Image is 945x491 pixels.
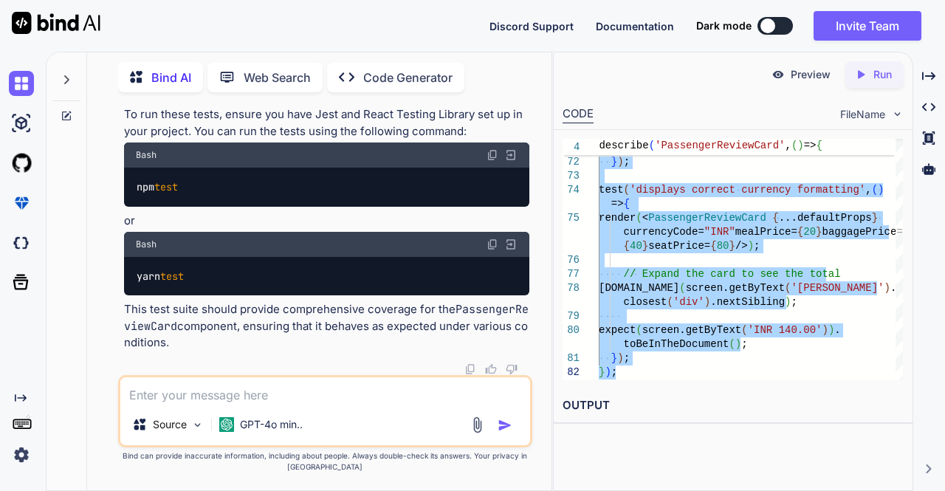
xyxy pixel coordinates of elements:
[785,296,791,308] span: )
[489,18,574,34] button: Discord Support
[599,366,605,378] span: }
[840,107,885,122] span: FileName
[773,212,779,224] span: {
[124,302,529,334] code: PassengerReviewCard
[890,282,896,294] span: .
[804,226,817,238] span: 20
[153,417,187,432] p: Source
[804,140,817,151] span: =>
[655,140,785,151] span: 'PassengerReviewCard'
[624,296,667,308] span: closest
[219,417,234,432] img: GPT-4o mini
[785,282,791,294] span: (
[136,269,185,284] code: yarn
[124,106,530,140] p: To run these tests, ensure you have Jest and React Testing Library set up in your project. You ca...
[624,142,630,154] span: (
[136,238,157,250] span: Bash
[649,140,655,151] span: (
[884,282,890,294] span: )
[636,324,642,336] span: (
[599,184,624,196] span: test
[9,230,34,255] img: darkCloudIdeIcon
[729,338,735,350] span: (
[816,226,822,238] span: }
[563,365,580,380] div: 82
[12,12,100,34] img: Bind AI
[605,366,611,378] span: )
[680,282,686,294] span: (
[642,240,648,252] span: }
[624,226,704,238] span: currencyCode=
[611,156,617,168] span: }
[817,140,822,151] span: {
[742,324,748,336] span: (
[791,282,884,294] span: '[PERSON_NAME]'
[742,338,748,350] span: ;
[596,20,674,32] span: Documentation
[748,324,822,336] span: 'INR 140.00'
[487,149,498,161] img: copy
[642,324,741,336] span: screen.getByText
[624,156,630,168] span: ;
[124,213,530,230] p: or
[872,212,878,224] span: }
[563,183,580,197] div: 74
[599,324,636,336] span: expect
[563,323,580,337] div: 80
[872,184,878,196] span: (
[711,240,717,252] span: {
[563,211,580,225] div: 75
[649,240,711,252] span: seatPrice=
[828,324,834,336] span: )
[464,363,476,375] img: copy
[154,180,178,193] span: test
[563,309,580,323] div: 79
[717,240,729,252] span: 80
[624,268,841,280] span: // Expand the card to see the total
[506,363,518,375] img: dislike
[191,419,204,431] img: Pick Models
[667,296,673,308] span: (
[504,148,518,162] img: Open in Browser
[9,190,34,216] img: premium
[873,67,892,82] p: Run
[469,416,486,433] img: attachment
[124,301,530,351] p: This test suite should provide comprehensive coverage for the component, ensuring that it behaves...
[118,450,533,473] p: Bind can provide inaccurate information, including about people. Always double-check its answers....
[797,226,803,238] span: {
[487,238,498,250] img: copy
[563,253,580,267] div: 76
[160,269,184,283] span: test
[879,184,884,196] span: )
[596,18,674,34] button: Documentation
[891,108,904,120] img: chevron down
[630,142,822,154] span: 'handles missing optional props
[814,11,921,41] button: Invite Team
[642,212,648,224] span: <
[772,68,785,81] img: preview
[9,442,34,467] img: settings
[624,338,729,350] span: toBeInTheDocument
[779,212,872,224] span: ...defaultProps
[136,179,179,195] code: npm
[755,240,760,252] span: ;
[711,296,786,308] span: .nextSibling
[363,69,453,86] p: Code Generator
[554,388,912,423] h2: OUTPUT
[599,212,636,224] span: render
[791,140,797,151] span: (
[624,352,630,364] span: ;
[9,151,34,176] img: githubLight
[599,142,624,154] span: test
[704,296,710,308] span: )
[489,20,574,32] span: Discord Support
[704,226,735,238] span: "INR"
[649,212,767,224] span: PassengerReviewCard
[244,69,311,86] p: Web Search
[797,140,803,151] span: )
[618,156,624,168] span: )
[696,18,752,33] span: Dark mode
[673,296,704,308] span: 'div'
[563,155,580,169] div: 72
[599,282,679,294] span: [DOMAIN_NAME]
